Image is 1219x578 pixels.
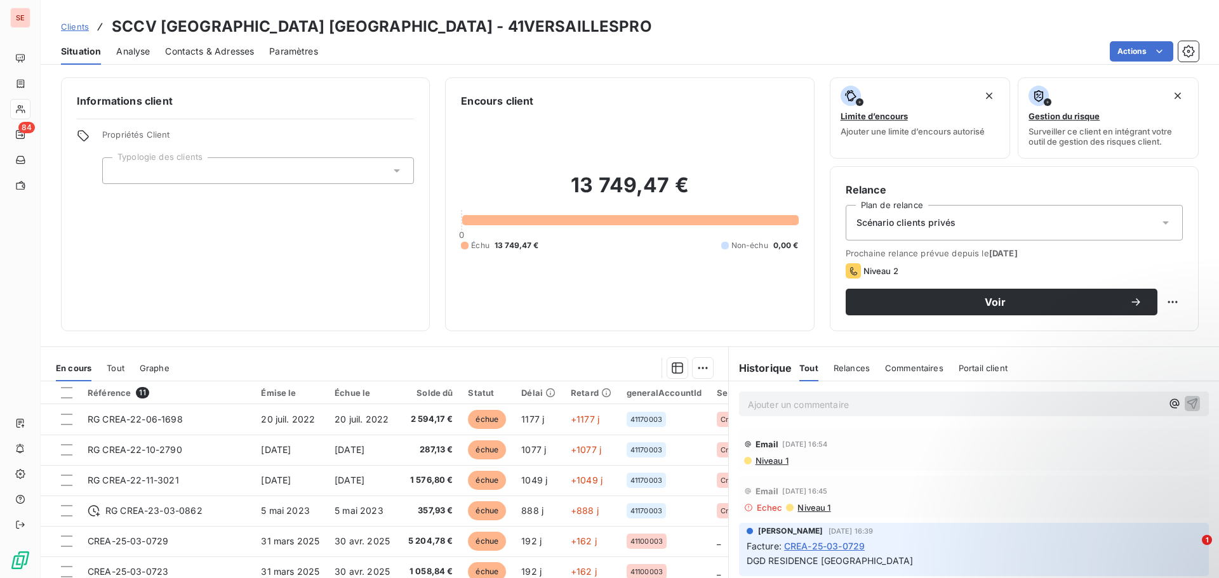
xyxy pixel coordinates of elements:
span: 30 avr. 2025 [335,535,390,546]
span: Non-échu [731,240,768,251]
span: [DATE] [335,475,364,485]
span: [PERSON_NAME] [758,525,823,537]
span: Graphe [140,363,170,373]
div: Statut [468,388,506,398]
span: 31 mars 2025 [261,566,319,577]
span: 13 749,47 € [495,240,539,251]
span: échue [468,532,506,551]
h6: Encours client [461,93,533,108]
span: 1177 j [521,414,544,424]
span: Facture : [747,539,782,553]
span: Clients [61,22,89,32]
div: Échue le [335,388,393,398]
span: 5 mai 2023 [261,505,310,516]
span: RG CREA-23-03-0862 [105,504,203,517]
span: Prochaine relance prévue depuis le [846,248,1183,258]
h6: Relance [846,182,1183,197]
span: 41170003 [630,446,662,454]
span: Tout [107,363,124,373]
h6: Historique [729,360,792,376]
span: 41100003 [630,568,663,575]
span: 31 mars 2025 [261,535,319,546]
span: 5 204,78 € [408,535,453,548]
span: Portail client [959,363,1008,373]
span: 287,13 € [408,443,453,456]
span: [DATE] 16:54 [782,440,827,448]
span: +1077 j [571,444,601,455]
span: 5 mai 2023 [335,505,383,516]
span: Création [721,476,750,484]
span: +1177 j [571,414,599,424]
span: [DATE] [261,444,291,455]
span: 1049 j [521,475,547,485]
button: Voir [846,289,1157,315]
span: 11 [136,387,149,398]
span: Échu [471,240,490,251]
span: Paramètres [269,45,318,58]
span: 41170003 [630,507,662,515]
span: +888 j [571,505,599,516]
span: Voir [861,297,1129,307]
div: SE [10,8,30,28]
span: Création [721,416,750,423]
span: Email [756,439,779,449]
span: 1077 j [521,444,546,455]
span: 192 j [521,535,542,546]
span: [DATE] [989,248,1018,258]
span: Création [721,446,750,454]
span: CREA-25-03-0729 [784,539,865,553]
span: 2 594,17 € [408,413,453,426]
span: _ [717,566,721,577]
span: échue [468,501,506,520]
span: +162 j [571,566,597,577]
span: Contacts & Adresses [165,45,254,58]
span: Niveau 2 [863,266,898,276]
span: 41170003 [630,476,662,484]
span: RG CREA-22-06-1698 [88,414,183,424]
span: Propriétés Client [102,129,414,147]
div: Émise le [261,388,319,398]
div: Référence [88,387,246,398]
span: Echec [757,502,783,513]
span: Surveiller ce client en intégrant votre outil de gestion des risques client. [1029,126,1188,147]
span: 1 058,84 € [408,565,453,578]
span: RG CREA-22-11-3021 [88,475,179,485]
div: Solde dû [408,388,453,398]
span: 192 j [521,566,542,577]
span: Ajouter une limite d’encours autorisé [841,126,985,136]
span: 41170003 [630,416,662,423]
span: 888 j [521,505,543,516]
span: 84 [18,122,35,133]
span: Niveau 1 [754,456,789,466]
span: 30 avr. 2025 [335,566,390,577]
span: échue [468,471,506,490]
h6: Informations client [77,93,414,108]
span: 20 juil. 2022 [261,414,315,424]
span: [DATE] [261,475,291,485]
span: RG CREA-22-10-2790 [88,444,182,455]
span: Relances [834,363,870,373]
span: Commentaires [885,363,943,373]
span: CREA-25-03-0723 [88,566,168,577]
button: Limite d’encoursAjouter une limite d’encours autorisé [830,77,1011,159]
span: 41100003 [630,537,663,545]
span: Création [721,507,750,515]
span: Email [756,486,779,496]
span: +1049 j [571,475,603,485]
span: _ [717,535,721,546]
span: 1 [1202,535,1212,545]
span: 0 [459,230,464,240]
h3: SCCV [GEOGRAPHIC_DATA] [GEOGRAPHIC_DATA] - 41VERSAILLESPRO [112,15,652,38]
div: generalAccountId [627,388,702,398]
div: Secteurs [717,388,754,398]
span: 357,93 € [408,504,453,517]
button: Gestion du risqueSurveiller ce client en intégrant votre outil de gestion des risques client. [1018,77,1199,159]
span: échue [468,410,506,429]
span: DGD RESIDENCE [GEOGRAPHIC_DATA] [747,555,914,566]
span: [DATE] 16:39 [829,527,874,535]
span: Tout [799,363,818,373]
span: 0,00 € [773,240,799,251]
div: Délai [521,388,556,398]
button: Actions [1110,41,1173,62]
iframe: Intercom live chat [1176,535,1206,565]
